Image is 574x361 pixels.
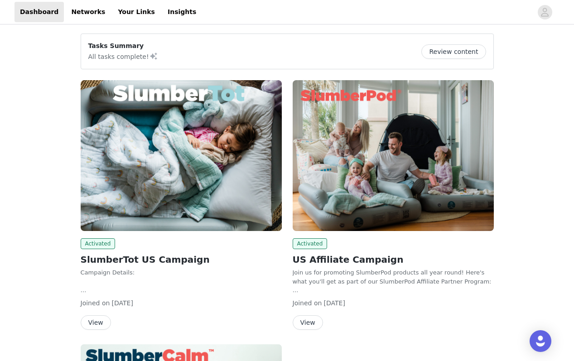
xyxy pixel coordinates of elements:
a: Dashboard [14,2,64,22]
a: View [293,319,323,326]
p: Campaign Details: [81,268,282,277]
span: Activated [81,238,116,249]
div: Open Intercom Messenger [530,330,551,352]
button: View [81,315,111,330]
a: View [81,319,111,326]
span: Joined on [81,299,110,307]
a: Networks [66,2,111,22]
p: Join us for promoting SlumberPod products all year round! Here's what you'll get as part of our S... [293,268,494,286]
span: [DATE] [112,299,133,307]
p: All tasks complete! [88,51,158,62]
button: Review content [421,44,486,59]
img: SlumberPod [81,80,282,231]
a: Insights [162,2,202,22]
span: Activated [293,238,328,249]
h2: US Affiliate Campaign [293,253,494,266]
div: avatar [540,5,549,19]
span: [DATE] [324,299,345,307]
img: SlumberPod [293,80,494,231]
span: Joined on [293,299,322,307]
a: Your Links [112,2,160,22]
button: View [293,315,323,330]
p: Tasks Summary [88,41,158,51]
h2: SlumberTot US Campaign [81,253,282,266]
